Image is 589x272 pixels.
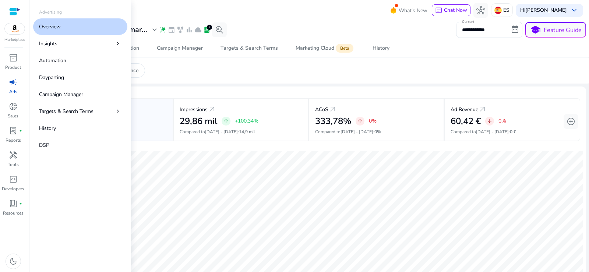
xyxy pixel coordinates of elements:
span: arrow_upward [223,118,229,124]
p: ACoS [315,106,328,113]
span: hub [476,6,485,15]
span: chat [435,7,442,14]
span: 14,9 mil [239,129,255,135]
span: arrow_upward [357,118,363,124]
span: cloud [194,26,202,33]
p: 0% [369,119,377,124]
p: Compared to : [451,128,574,135]
span: What's New [399,4,427,17]
p: Hi [520,8,567,13]
div: History [373,46,389,51]
span: [DATE] - [DATE] [476,129,509,135]
p: Ads [9,88,17,95]
p: Advertising [39,9,62,15]
span: event [168,26,175,33]
span: campaign [9,78,18,86]
span: handyman [9,151,18,159]
button: schoolFeature Guide [525,22,586,38]
p: Tools [8,161,19,168]
span: chevron_right [114,40,121,47]
button: add_circle [564,114,578,129]
div: Campaign Manager [157,46,203,51]
p: Impressions [180,106,208,113]
span: 0 € [510,129,516,135]
p: ES [503,4,509,17]
p: Campaign Manager [39,91,83,98]
p: Overview [39,23,61,31]
p: Compared to : [180,128,302,135]
h2: 29,86 mil [180,116,217,127]
img: es.svg [494,7,502,14]
span: keyboard_arrow_down [570,6,579,15]
p: Automation [39,57,66,64]
span: book_4 [9,199,18,208]
p: Insights [39,40,57,47]
img: amazon.svg [5,23,25,34]
span: expand_more [150,25,159,34]
span: Chat Now [444,7,467,14]
span: fiber_manual_record [19,202,22,205]
p: Developers [2,186,24,192]
div: Targets & Search Terms [221,46,278,51]
p: Sales [8,113,18,119]
span: bar_chart [186,26,193,33]
p: Product [5,64,21,71]
p: DSP [39,141,49,149]
p: Reports [6,137,21,144]
button: search_insights [212,22,227,37]
div: 2 [207,25,212,30]
h2: 60,42 € [451,116,481,127]
p: +100,34% [235,119,258,124]
span: lab_profile [203,26,211,33]
span: dark_mode [9,257,18,266]
span: search_insights [215,25,224,34]
p: 0% [498,119,506,124]
span: code_blocks [9,175,18,184]
b: [PERSON_NAME] [525,7,567,14]
button: chatChat Now [432,4,470,16]
div: Marketing Cloud [296,45,355,51]
p: Resources [3,210,24,216]
p: Compared to : [315,128,438,135]
span: add_circle [567,117,575,126]
span: inventory_2 [9,53,18,62]
p: Dayparting [39,74,64,81]
a: arrow_outward [208,105,216,114]
span: lab_profile [9,126,18,135]
p: Marketplace [4,37,25,43]
p: History [39,124,56,132]
span: Beta [336,44,353,53]
a: arrow_outward [478,105,487,114]
button: hub [473,3,488,18]
span: fiber_manual_record [19,129,22,132]
span: arrow_downward [487,118,493,124]
span: [DATE] - [DATE] [341,129,373,135]
a: arrow_outward [328,105,337,114]
h2: 333,78% [315,116,351,127]
span: family_history [177,26,184,33]
p: Targets & Search Terms [39,107,94,115]
span: school [530,25,541,35]
span: donut_small [9,102,18,111]
p: Ad Revenue [451,106,478,113]
p: Feature Guide [544,26,582,35]
span: chevron_right [114,107,121,115]
span: [DATE] - [DATE] [205,129,238,135]
span: wand_stars [159,26,166,33]
span: 0% [374,129,381,135]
